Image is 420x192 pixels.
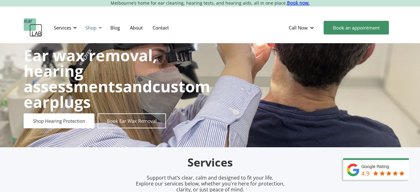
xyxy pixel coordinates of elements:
a: Book an appointment [324,21,389,34]
strong: custom earplugs [24,76,210,112]
a: Blog [105,19,125,37]
div: Services [50,18,79,37]
a: Shop Hearing Protection [24,113,95,128]
div: Shop [85,25,96,31]
div: Shop [82,18,104,37]
a: About [125,19,148,37]
div: Call Now [284,18,321,37]
div: Call Now [289,25,308,31]
a: Book Ear Wax Removal [98,113,166,128]
strong: Ear wax removal, hearing assessments [24,45,157,97]
h1: and [24,48,210,110]
h2: Services [64,155,356,170]
div: Services [54,25,71,31]
a: home [24,18,42,37]
a: Contact [148,19,174,37]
